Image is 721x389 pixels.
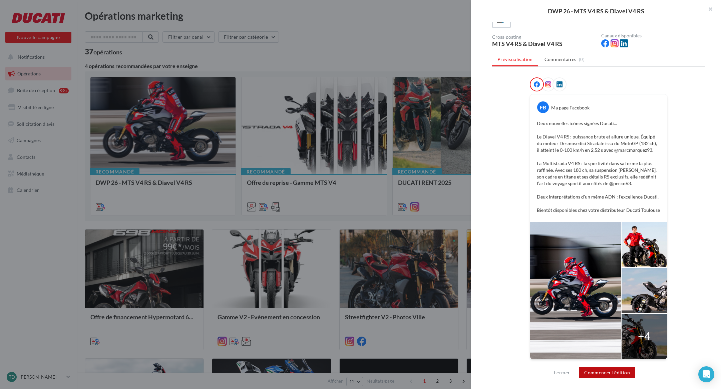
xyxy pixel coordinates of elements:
[537,101,549,113] div: FB
[545,56,577,63] span: Commentaires
[579,367,635,378] button: Commencer l'édition
[481,8,710,14] div: DWP 26 - MTS V4 RS & Diavel V4 RS
[537,120,660,214] p: Deux nouvelles icônes signées Ducati... Le Diavel V4 RS : puissance brute et allure unique. Équip...
[492,41,596,47] div: MTS V4 RS & Diavel V4 RS
[698,366,714,382] div: Open Intercom Messenger
[638,329,651,344] div: +4
[492,35,596,39] div: Cross-posting
[579,57,585,62] span: (0)
[551,369,573,377] button: Fermer
[601,33,705,38] div: Canaux disponibles
[530,359,667,368] div: La prévisualisation est non-contractuelle
[551,104,590,111] div: Ma page Facebook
